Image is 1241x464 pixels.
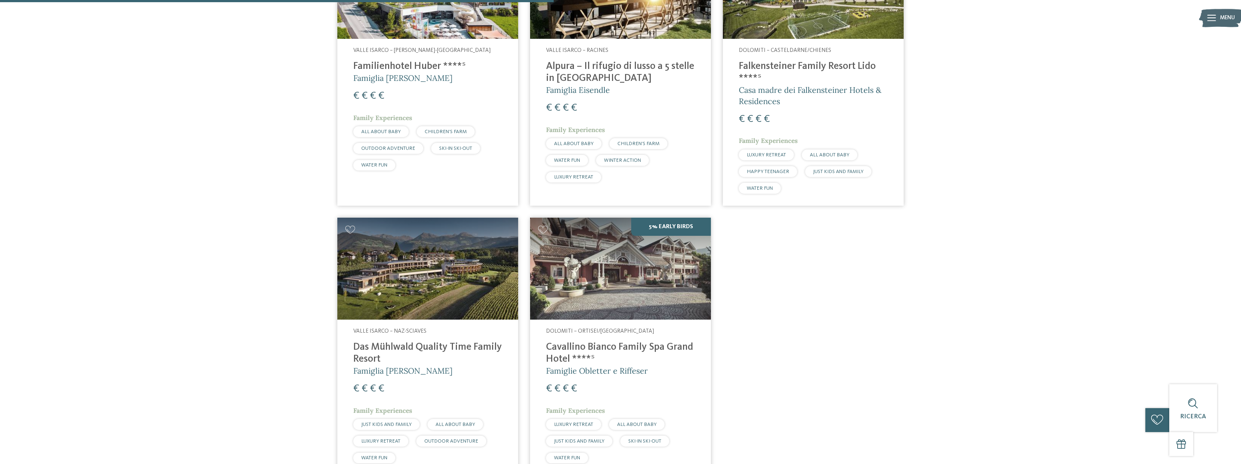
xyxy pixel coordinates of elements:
span: Dolomiti – Ortisei/[GEOGRAPHIC_DATA] [546,328,654,334]
span: € [546,383,552,394]
h4: Falkensteiner Family Resort Lido ****ˢ [739,61,888,85]
span: € [563,383,569,394]
span: OUTDOOR ADVENTURE [424,439,478,444]
span: WATER FUN [554,158,580,163]
h4: Familienhotel Huber ****ˢ [353,61,502,73]
span: Valle Isarco – [PERSON_NAME]-[GEOGRAPHIC_DATA] [353,48,491,53]
span: JUST KIDS AND FAMILY [813,169,863,174]
span: € [747,114,753,124]
span: LUXURY RETREAT [554,422,593,427]
span: Family Experiences [546,126,605,134]
span: Famiglia Eisendle [546,85,610,95]
span: Family Experiences [353,406,412,415]
span: € [370,383,376,394]
span: € [353,91,359,101]
span: Family Experiences [739,136,798,145]
span: ALL ABOUT BABY [361,129,401,134]
span: LUXURY RETREAT [361,439,400,444]
span: Dolomiti – Casteldarne/Chienes [739,48,831,53]
span: € [546,103,552,113]
span: € [563,103,569,113]
span: € [353,383,359,394]
span: Family Experiences [353,114,412,122]
span: € [378,91,384,101]
span: ALL ABOUT BABY [617,422,657,427]
span: Ricerca [1180,414,1206,420]
span: Famiglia [PERSON_NAME] [353,73,453,83]
span: € [362,383,368,394]
span: WATER FUN [747,186,773,191]
h4: Cavallino Bianco Family Spa Grand Hotel ****ˢ [546,341,695,365]
span: LUXURY RETREAT [554,174,593,180]
span: € [764,114,770,124]
span: € [554,103,561,113]
h4: Das Mühlwald Quality Time Family Resort [353,341,502,365]
span: Family Experiences [546,406,605,415]
span: € [378,383,384,394]
span: € [571,103,577,113]
span: Valle Isarco – Racines [546,48,608,53]
span: ALL ABOUT BABY [554,141,594,146]
span: WATER FUN [554,455,580,460]
span: JUST KIDS AND FAMILY [361,422,412,427]
span: € [370,91,376,101]
span: € [755,114,762,124]
span: Famiglie Obletter e Riffeser [546,366,648,376]
span: CHILDREN’S FARM [425,129,467,134]
span: LUXURY RETREAT [747,152,786,157]
span: € [739,114,745,124]
span: ALL ABOUT BABY [810,152,849,157]
span: WATER FUN [361,455,387,460]
span: SKI-IN SKI-OUT [439,146,472,151]
img: Cercate un hotel per famiglie? Qui troverete solo i migliori! [337,218,518,320]
span: Valle Isarco – Naz-Sciaves [353,328,426,334]
span: HAPPY TEENAGER [747,169,789,174]
span: € [554,383,561,394]
span: € [362,91,368,101]
span: OUTDOOR ADVENTURE [361,146,415,151]
span: CHILDREN’S FARM [617,141,659,146]
span: Casa madre dei Falkensteiner Hotels & Residences [739,85,881,106]
span: SKI-IN SKI-OUT [628,439,661,444]
img: Family Spa Grand Hotel Cavallino Bianco ****ˢ [530,218,711,320]
span: WINTER ACTION [604,158,641,163]
span: JUST KIDS AND FAMILY [554,439,604,444]
span: Famiglia [PERSON_NAME] [353,366,453,376]
span: ALL ABOUT BABY [436,422,475,427]
span: WATER FUN [361,163,387,168]
span: € [571,383,577,394]
h4: Alpura – Il rifugio di lusso a 5 stelle in [GEOGRAPHIC_DATA] [546,61,695,85]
